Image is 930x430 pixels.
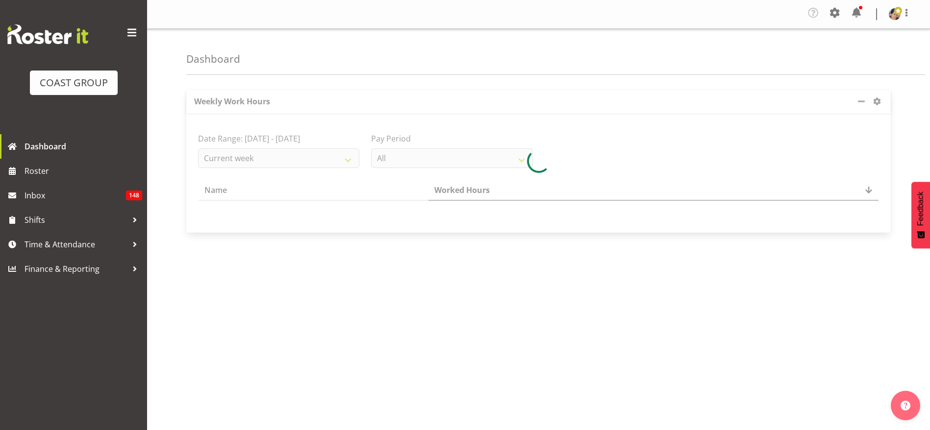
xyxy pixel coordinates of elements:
span: Shifts [25,213,127,227]
img: Rosterit website logo [7,24,88,44]
span: Dashboard [25,139,142,154]
span: Roster [25,164,142,178]
span: Time & Attendance [25,237,127,252]
span: Inbox [25,188,126,203]
span: 148 [126,191,142,200]
button: Feedback - Show survey [911,182,930,248]
span: Feedback [916,191,925,226]
h4: Dashboard [186,53,240,65]
img: help-xxl-2.png [901,401,910,410]
span: Finance & Reporting [25,262,127,276]
img: nicola-ransome074dfacac28780df25dcaf637c6ea5be.png [889,8,901,20]
div: COAST GROUP [40,75,108,90]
